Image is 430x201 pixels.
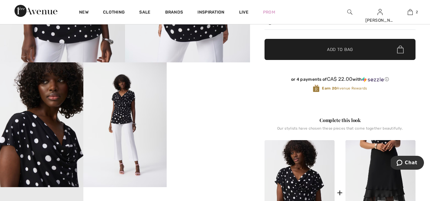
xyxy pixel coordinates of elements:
[265,76,416,84] div: or 4 payments ofCA$ 22.00withSezzle Click to learn more about Sezzle
[397,46,404,53] img: Bag.svg
[322,86,337,90] strong: Earn 20
[83,62,167,187] img: Polka Dot Cowl Neck Pullover Style 251257. 4
[391,156,424,171] iframe: Opens a widget where you can chat to one of our agents
[322,86,367,91] span: Avenue Rewards
[327,76,353,82] span: CA$ 22.00
[239,9,249,15] a: Live
[265,117,416,124] div: Complete this look
[313,84,319,93] img: Avenue Rewards
[416,9,418,15] span: 2
[79,10,88,16] a: New
[365,17,395,24] div: [PERSON_NAME]
[377,9,383,15] a: Sign In
[395,8,425,16] a: 2
[337,186,343,199] div: +
[327,46,353,53] span: Add to Bag
[139,10,150,16] a: Sale
[377,8,383,16] img: My Info
[263,9,275,15] a: Prom
[167,62,250,104] video: Your browser does not support the video tag.
[165,10,183,16] a: Brands
[197,10,224,16] span: Inspiration
[347,8,352,16] img: search the website
[103,10,125,16] a: Clothing
[265,76,416,82] div: or 4 payments of with
[14,5,57,17] img: 1ère Avenue
[408,8,413,16] img: My Bag
[265,39,416,60] button: Add to Bag
[362,77,384,82] img: Sezzle
[265,126,416,135] div: Our stylists have chosen these pieces that come together beautifully.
